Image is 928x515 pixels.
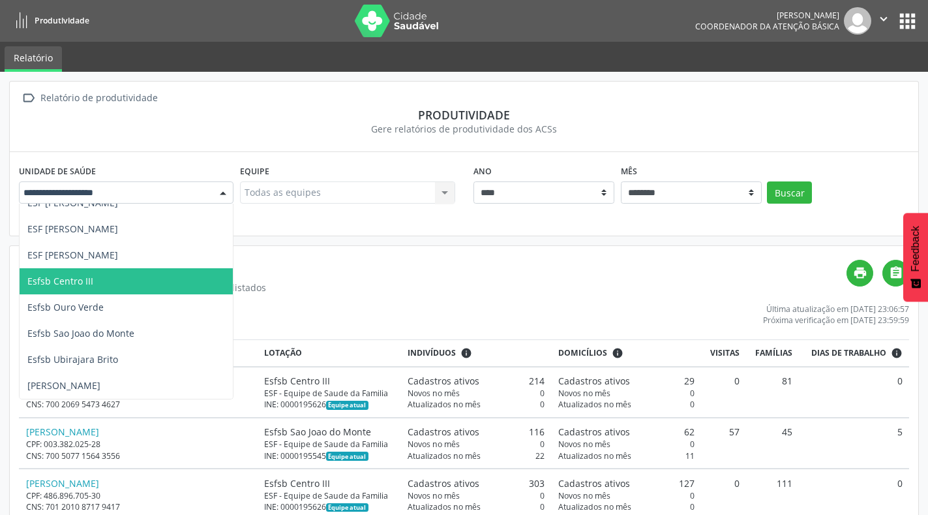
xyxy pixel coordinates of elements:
[889,266,903,280] i: 
[19,122,909,136] div: Gere relatórios de produtividade dos ACSs
[846,260,873,287] a: print
[26,450,250,461] div: CNS: 700 5077 1564 3556
[558,501,695,512] div: 0
[558,399,631,410] span: Atualizados no mês
[695,21,839,32] span: Coordenador da Atenção Básica
[408,425,479,439] span: Cadastros ativos
[558,439,610,450] span: Novos no mês
[19,260,846,276] h4: Relatório de produtividade
[264,476,394,490] div: Esfsb Centro III
[876,12,891,26] i: 
[702,367,747,418] td: 0
[27,301,104,313] span: Esfsb Ouro Verde
[910,226,921,272] span: Feedback
[26,501,250,512] div: CNS: 701 2010 8717 9417
[558,439,695,450] div: 0
[27,379,100,392] span: [PERSON_NAME]
[871,7,896,35] button: 
[326,452,368,461] span: Esta é a equipe atual deste Agente
[264,399,394,410] div: INE: 0000195626
[264,425,394,439] div: Esfsb Sao Joao do Monte
[896,10,919,33] button: apps
[844,7,871,35] img: img
[408,476,545,490] div: 303
[264,374,394,388] div: Esfsb Centro III
[264,501,394,512] div: INE: 0000195626
[558,425,695,439] div: 62
[800,418,909,469] td: 5
[19,89,160,108] a:  Relatório de produtividade
[763,304,909,315] div: Última atualização em [DATE] 23:06:57
[264,490,394,501] div: ESF - Equipe de Saude da Familia
[621,161,637,181] label: Mês
[19,161,96,181] label: Unidade de saúde
[695,10,839,21] div: [PERSON_NAME]
[882,260,909,287] a: 
[408,501,545,512] div: 0
[26,439,250,450] div: CPF: 003.382.025-28
[27,249,118,261] span: ESF [PERSON_NAME]
[264,439,394,450] div: ESF - Equipe de Saude da Familia
[326,503,368,512] span: Esta é a equipe atual deste Agente
[558,476,695,490] div: 127
[558,425,630,439] span: Cadastros ativos
[747,340,800,367] th: Famílias
[767,181,812,204] button: Buscar
[26,399,250,410] div: CNS: 700 2069 5473 4627
[702,418,747,469] td: 57
[763,315,909,326] div: Próxima verificação em [DATE] 23:59:59
[408,425,545,439] div: 116
[26,477,99,490] a: [PERSON_NAME]
[408,439,460,450] span: Novos no mês
[26,426,99,438] a: [PERSON_NAME]
[408,388,545,399] div: 0
[558,374,630,388] span: Cadastros ativos
[257,340,400,367] th: Lotação
[558,450,695,461] div: 11
[702,340,747,367] th: Visitas
[408,399,545,410] div: 0
[26,490,250,501] div: CPF: 486.896.705-30
[747,367,800,418] td: 81
[558,347,607,359] span: Domicílios
[800,367,909,418] td: 0
[408,450,545,461] div: 22
[38,89,160,108] div: Relatório de produtividade
[264,388,394,399] div: ESF - Equipe de Saude da Familia
[19,281,846,294] div: Somente agentes ativos no mês selecionado são listados
[558,490,610,501] span: Novos no mês
[326,401,368,410] span: Esta é a equipe atual deste Agente
[408,501,481,512] span: Atualizados no mês
[558,501,631,512] span: Atualizados no mês
[747,418,800,469] td: 45
[558,476,630,490] span: Cadastros ativos
[460,347,472,359] i: <div class="text-left"> <div> <strong>Cadastros ativos:</strong> Cadastros que estão vinculados a...
[9,10,89,31] a: Produtividade
[408,347,456,359] span: Indivíduos
[408,450,481,461] span: Atualizados no mês
[35,15,89,26] span: Produtividade
[19,89,38,108] i: 
[408,388,460,399] span: Novos no mês
[27,275,93,287] span: Esfsb Centro III
[903,213,928,302] button: Feedback - Mostrar pesquisa
[19,108,909,122] div: Produtividade
[558,399,695,410] div: 0
[27,353,118,366] span: Esfsb Ubirajara Brito
[473,161,492,181] label: Ano
[558,490,695,501] div: 0
[5,46,62,72] a: Relatório
[558,374,695,388] div: 29
[408,490,460,501] span: Novos no mês
[27,223,118,235] span: ESF [PERSON_NAME]
[264,450,394,461] div: INE: 0000195545
[811,347,886,359] span: Dias de trabalho
[408,439,545,450] div: 0
[558,388,610,399] span: Novos no mês
[408,374,479,388] span: Cadastros ativos
[853,266,867,280] i: print
[408,374,545,388] div: 214
[408,399,481,410] span: Atualizados no mês
[612,347,623,359] i: <div class="text-left"> <div> <strong>Cadastros ativos:</strong> Cadastros que estão vinculados a...
[408,476,479,490] span: Cadastros ativos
